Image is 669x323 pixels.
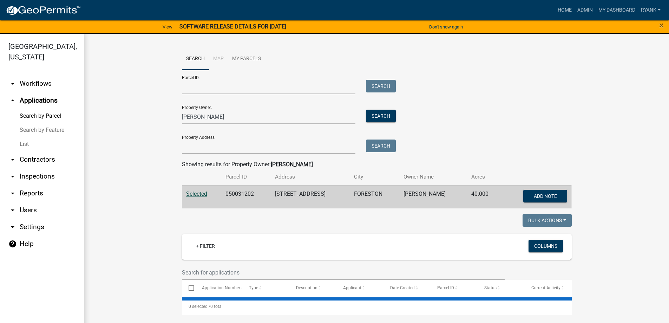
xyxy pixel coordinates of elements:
datatable-header-cell: Current Activity [525,280,572,297]
a: My Parcels [228,48,265,70]
i: arrow_drop_down [8,223,17,231]
td: [STREET_ADDRESS] [271,185,350,208]
datatable-header-cell: Description [289,280,336,297]
td: [PERSON_NAME] [399,185,467,208]
button: Add Note [523,190,567,202]
i: arrow_drop_down [8,189,17,198]
td: 050031202 [221,185,271,208]
button: Search [366,110,396,122]
a: Admin [575,4,596,17]
a: View [160,21,175,33]
datatable-header-cell: Application Number [195,280,242,297]
a: RyanK [638,4,663,17]
th: Parcel ID [221,169,271,185]
i: arrow_drop_down [8,155,17,164]
strong: [PERSON_NAME] [271,161,313,168]
td: 40.000 [467,185,501,208]
span: Parcel ID [437,285,454,290]
button: Columns [529,240,563,252]
span: × [659,20,664,30]
span: Add Note [534,193,557,199]
span: Status [484,285,497,290]
a: Selected [186,190,207,197]
a: Home [555,4,575,17]
span: Date Created [390,285,415,290]
span: Type [249,285,258,290]
i: arrow_drop_down [8,79,17,88]
button: Bulk Actions [523,214,572,227]
th: Acres [467,169,501,185]
span: Applicant [343,285,361,290]
th: Address [271,169,350,185]
td: FORESTON [350,185,399,208]
a: My Dashboard [596,4,638,17]
i: arrow_drop_down [8,172,17,181]
datatable-header-cell: Date Created [383,280,431,297]
i: help [8,240,17,248]
button: Search [366,140,396,152]
span: Current Activity [531,285,560,290]
i: arrow_drop_down [8,206,17,214]
a: + Filter [190,240,221,252]
button: Search [366,80,396,92]
datatable-header-cell: Select [182,280,195,297]
datatable-header-cell: Applicant [336,280,383,297]
button: Don't show again [426,21,466,33]
span: 0 selected / [189,304,210,309]
datatable-header-cell: Status [478,280,525,297]
datatable-header-cell: Parcel ID [431,280,478,297]
th: City [350,169,399,185]
span: Description [296,285,317,290]
button: Close [659,21,664,30]
strong: SOFTWARE RELEASE DETAILS FOR [DATE] [179,23,286,30]
div: 0 total [182,298,572,315]
span: Application Number [202,285,240,290]
datatable-header-cell: Type [242,280,289,297]
a: Search [182,48,209,70]
i: arrow_drop_up [8,96,17,105]
div: Showing results for Property Owner: [182,160,572,169]
input: Search for applications [182,265,505,280]
th: Owner Name [399,169,467,185]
